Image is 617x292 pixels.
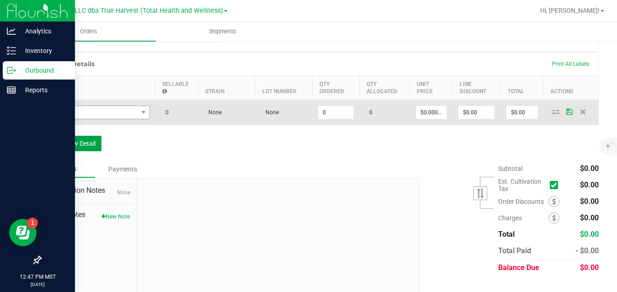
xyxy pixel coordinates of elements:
div: Payments [95,161,150,177]
th: Unit Price [410,76,452,100]
span: $0.00 [580,197,599,206]
p: Inventory [16,45,71,56]
iframe: Resource center unread badge [27,218,38,228]
th: Item [41,76,155,100]
inline-svg: Analytics [7,27,16,36]
th: Actions [543,76,598,100]
span: Charges [498,214,548,222]
span: Balance Due [498,263,539,272]
span: Delete Order Detail [576,109,590,114]
span: NO DATA FOUND [47,106,150,119]
span: Hi, [PERSON_NAME]! [540,7,600,14]
span: Total [498,230,515,239]
span: $0.00 [580,213,599,222]
span: Subtotal [498,165,522,172]
inline-svg: Reports [7,85,16,95]
th: Total [500,76,543,100]
span: Order Discounts [498,198,548,205]
span: 0 [365,109,372,116]
inline-svg: Inventory [7,46,16,55]
span: None [204,109,222,116]
p: Analytics [16,26,71,37]
span: Total Paid [498,246,531,255]
span: DXR FINANCE 4 LLC dba True Harvest (Total Health and Wellness) [27,7,223,15]
span: None [261,109,279,116]
span: Print All Labels [552,61,589,67]
span: None [117,189,130,196]
span: Orders [68,27,110,36]
p: 12:47 PM MST [4,273,71,281]
iframe: Resource center [9,219,37,246]
span: Save Order Detail [563,109,576,114]
input: 0 [416,106,447,119]
span: $0.00 [580,164,599,173]
span: Destination Notes [48,185,130,196]
span: $0.00 [580,181,599,189]
th: Qty Allocated [359,76,410,100]
inline-svg: Outbound [7,66,16,75]
p: Reports [16,85,71,96]
th: Qty Ordered [313,76,360,100]
span: Shipments [197,27,249,36]
span: 0 [161,109,169,116]
a: Orders [22,22,156,41]
th: Lot Number [255,76,313,100]
button: New Note [101,212,130,221]
span: Order Notes [48,209,130,220]
span: Calculate cultivation tax [550,179,562,191]
p: Outbound [16,65,71,76]
span: $0.00 [580,263,599,272]
a: Shipments [156,22,290,41]
p: [DATE] [4,281,71,288]
span: - $0.00 [575,246,599,255]
span: $0.00 [580,230,599,239]
input: 0 [506,106,537,119]
th: Line Discount [452,76,500,100]
input: 0 [458,106,495,119]
th: Sellable [155,76,198,100]
input: 0 [319,106,354,119]
th: Strain [198,76,255,100]
span: Est. Cultivation Tax [498,178,546,192]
